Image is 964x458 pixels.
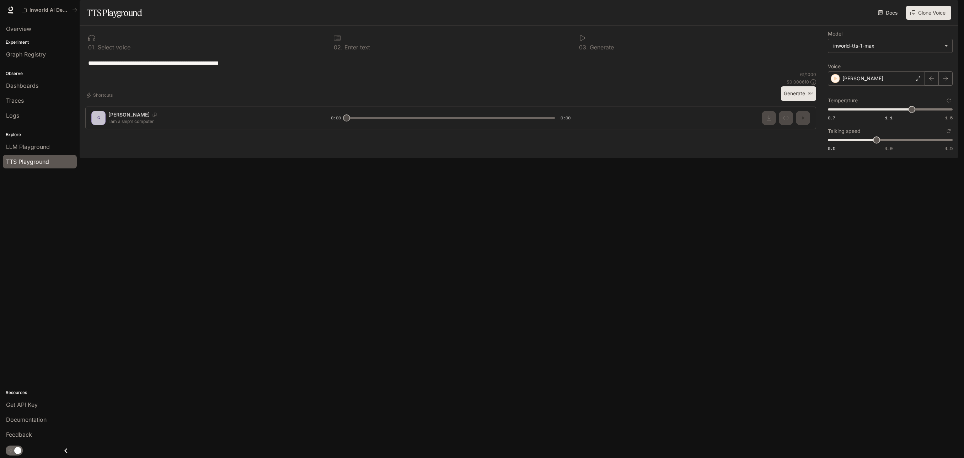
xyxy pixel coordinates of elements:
button: Clone Voice [906,6,951,20]
p: Temperature [828,98,858,103]
span: 1.5 [945,145,953,151]
div: inworld-tts-1-max [828,39,952,53]
p: 0 1 . [88,44,96,50]
button: Reset to default [945,97,953,104]
p: 0 2 . [334,44,343,50]
span: 1.0 [885,145,893,151]
button: Generate⌘⏎ [781,86,816,101]
p: Enter text [343,44,370,50]
a: Docs [877,6,900,20]
p: Talking speed [828,129,861,134]
p: Model [828,31,842,36]
div: inworld-tts-1-max [833,42,941,49]
button: Reset to default [945,127,953,135]
span: 1.1 [885,115,893,121]
p: ⌘⏎ [808,92,813,96]
h1: TTS Playground [87,6,142,20]
button: All workspaces [18,3,80,17]
p: 61 / 1000 [800,71,816,77]
span: 0.7 [828,115,835,121]
p: Generate [588,44,614,50]
p: $ 0.000610 [787,79,809,85]
button: Shortcuts [85,90,116,101]
span: 0.5 [828,145,835,151]
p: 0 3 . [579,44,588,50]
p: [PERSON_NAME] [842,75,883,82]
p: Voice [828,64,841,69]
span: 1.5 [945,115,953,121]
p: Select voice [96,44,130,50]
p: Inworld AI Demos [30,7,69,13]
